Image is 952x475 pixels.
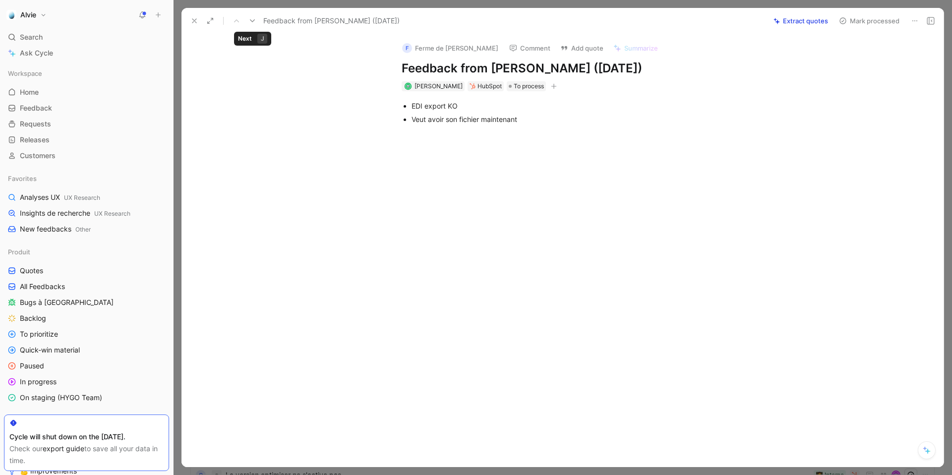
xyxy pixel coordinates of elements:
a: Bugs à [GEOGRAPHIC_DATA] [4,295,169,310]
div: Produit [4,244,169,259]
span: Summarize [624,44,658,53]
div: Workspace [4,66,169,81]
span: Feedback [20,103,52,113]
a: Backlog [4,311,169,326]
div: Veut avoir son fichier maintenant [412,114,745,124]
div: Next [238,34,252,44]
div: HubSpot [477,81,502,91]
a: Customers [4,148,169,163]
span: Paused [20,361,44,371]
span: Insights de recherche [20,208,130,219]
button: Mark processed [834,14,904,28]
div: Cycle will shut down on the [DATE]. [9,431,164,443]
span: Analyses UX [20,192,100,203]
div: Search [4,30,169,45]
div: F [402,43,412,53]
div: Insights [4,413,169,428]
span: To process [514,81,544,91]
button: Extract quotes [769,14,833,28]
span: UX Research [64,194,100,201]
a: New feedbacksOther [4,222,169,237]
span: Produit [8,247,30,257]
button: AlvieAlvie [4,8,49,22]
div: Check our to save all your data in time. [9,443,164,467]
span: Bugs à [GEOGRAPHIC_DATA] [20,297,114,307]
a: Quotes [4,263,169,278]
img: Alvie [6,10,16,20]
span: Feedback from [PERSON_NAME] ([DATE]) [263,15,400,27]
span: All Feedbacks [20,282,65,292]
span: Backlog [20,313,46,323]
a: Quick-win material [4,343,169,357]
a: Paused [4,358,169,373]
a: export guide [43,444,84,453]
a: In progress [4,374,169,389]
div: J [257,34,267,44]
span: Ask Cycle [20,47,53,59]
span: [PERSON_NAME] [415,82,463,90]
a: Requests [4,117,169,131]
a: Insights de rechercheUX Research [4,206,169,221]
button: Summarize [609,41,662,55]
a: Ask Cycle [4,46,169,60]
a: Analyses UXUX Research [4,190,169,205]
div: Favorites [4,171,169,186]
span: To prioritize [20,329,58,339]
a: To prioritize [4,327,169,342]
span: Quick-win material [20,345,80,355]
button: Add quote [556,41,608,55]
span: Requests [20,119,51,129]
span: In progress [20,377,57,387]
span: Other [75,226,91,233]
span: Home [20,87,39,97]
a: Releases [4,132,169,147]
button: FFerme de [PERSON_NAME] [398,41,503,56]
span: Customers [20,151,56,161]
a: Feedback [4,101,169,116]
span: Releases [20,135,50,145]
h1: Feedback from [PERSON_NAME] ([DATE]) [402,60,745,76]
span: Search [20,31,43,43]
button: Comment [505,41,555,55]
span: Workspace [8,68,42,78]
div: To process [507,81,546,91]
div: EDI export KO [412,101,745,111]
span: Favorites [8,174,37,183]
img: avatar [405,84,411,89]
a: On staging (HYGO Team) [4,390,169,405]
span: Quotes [20,266,43,276]
span: New feedbacks [20,224,91,235]
h1: Alvie [20,10,36,19]
span: On staging (HYGO Team) [20,393,102,403]
div: ProduitQuotesAll FeedbacksBugs à [GEOGRAPHIC_DATA]BacklogTo prioritizeQuick-win materialPausedIn ... [4,244,169,405]
a: All Feedbacks [4,279,169,294]
span: UX Research [94,210,130,217]
a: Home [4,85,169,100]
